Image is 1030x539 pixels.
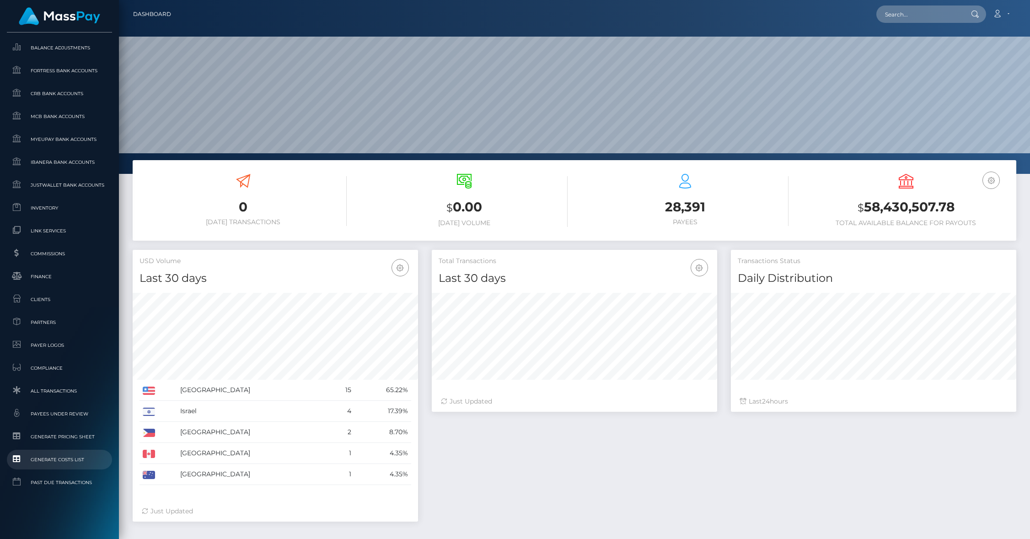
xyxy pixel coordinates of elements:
h6: [DATE] Transactions [139,218,347,226]
img: US.png [143,387,155,395]
td: [GEOGRAPHIC_DATA] [177,422,330,443]
div: Last hours [740,397,1007,406]
span: Payer Logos [11,340,108,350]
a: Compliance [7,358,112,378]
a: Generate Pricing Sheet [7,427,112,447]
td: 4 [330,401,354,422]
h4: Last 30 days [139,270,411,286]
td: 4.35% [354,443,411,464]
span: Link Services [11,226,108,236]
a: Finance [7,267,112,286]
td: 1 [330,443,354,464]
span: Commissions [11,248,108,259]
a: Past Due Transactions [7,473,112,492]
small: $ [858,201,864,214]
h5: Total Transactions [439,257,710,266]
a: Generate Costs List [7,450,112,469]
input: Search... [876,5,962,23]
a: Ibanera Bank Accounts [7,152,112,172]
a: All Transactions [7,381,112,401]
span: JustWallet Bank Accounts [11,180,108,190]
span: Past Due Transactions [11,477,108,488]
span: Generate Costs List [11,454,108,465]
a: MCB Bank Accounts [7,107,112,126]
h5: USD Volume [139,257,411,266]
td: 1 [330,464,354,485]
td: 17.39% [354,401,411,422]
span: MCB Bank Accounts [11,111,108,122]
a: Partners [7,313,112,332]
img: IL.png [143,408,155,416]
img: CA.png [143,450,155,458]
a: Fortress Bank Accounts [7,61,112,81]
h3: 0.00 [360,198,568,217]
a: Link Services [7,221,112,241]
h3: 58,430,507.78 [802,198,1009,217]
span: All Transactions [11,386,108,396]
h6: Payees [581,218,789,226]
h3: 0 [139,198,347,216]
h4: Last 30 days [439,270,710,286]
a: Commissions [7,244,112,264]
a: MyEUPay Bank Accounts [7,129,112,149]
span: Payees under Review [11,409,108,419]
a: Clients [7,290,112,309]
img: MassPay Logo [19,7,100,25]
td: [GEOGRAPHIC_DATA] [177,380,330,401]
span: Fortress Bank Accounts [11,65,108,76]
small: $ [446,201,453,214]
span: Finance [11,271,108,282]
td: [GEOGRAPHIC_DATA] [177,443,330,464]
span: Clients [11,294,108,305]
a: CRB Bank Accounts [7,84,112,103]
a: Dashboard [133,5,171,24]
td: 65.22% [354,380,411,401]
a: JustWallet Bank Accounts [7,175,112,195]
a: Payer Logos [7,335,112,355]
h3: 28,391 [581,198,789,216]
h6: [DATE] Volume [360,219,568,227]
span: CRB Bank Accounts [11,88,108,99]
h4: Daily Distribution [738,270,1009,286]
span: Ibanera Bank Accounts [11,157,108,167]
span: Compliance [11,363,108,373]
td: 8.70% [354,422,411,443]
td: [GEOGRAPHIC_DATA] [177,464,330,485]
td: 15 [330,380,354,401]
td: 4.35% [354,464,411,485]
span: 24 [762,397,770,405]
h6: Total Available Balance for Payouts [802,219,1009,227]
span: Balance Adjustments [11,43,108,53]
td: 2 [330,422,354,443]
span: Generate Pricing Sheet [11,431,108,442]
img: AU.png [143,471,155,479]
span: MyEUPay Bank Accounts [11,134,108,145]
span: Partners [11,317,108,328]
td: Israel [177,401,330,422]
img: PH.png [143,429,155,437]
a: Balance Adjustments [7,38,112,58]
div: Just Updated [142,507,409,516]
h5: Transactions Status [738,257,1009,266]
div: Just Updated [441,397,708,406]
span: Inventory [11,203,108,213]
a: Inventory [7,198,112,218]
a: Payees under Review [7,404,112,424]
